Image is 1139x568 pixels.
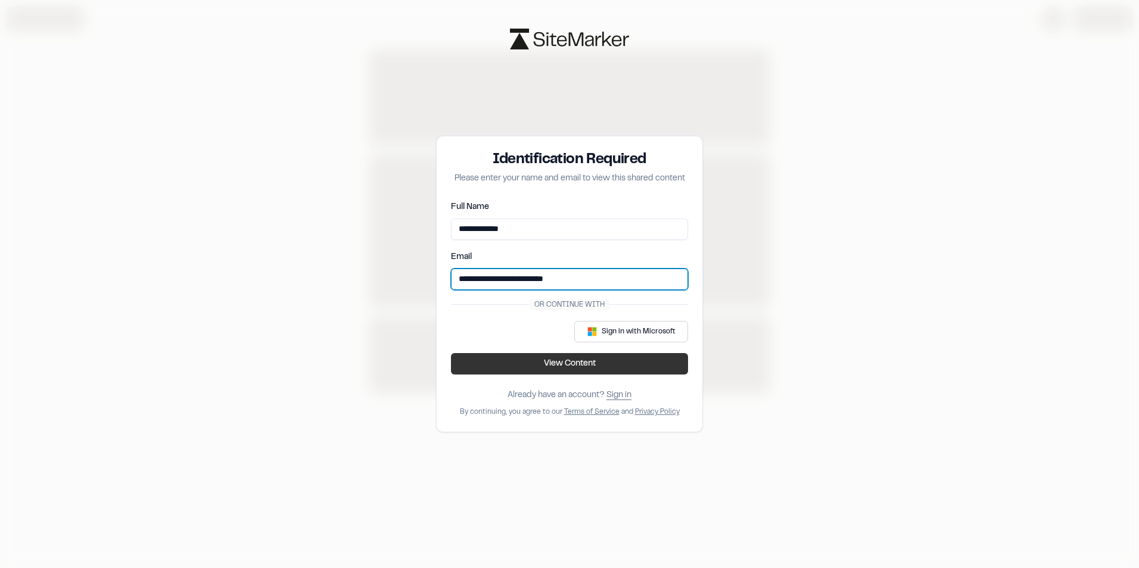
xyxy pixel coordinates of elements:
label: Email [451,254,472,261]
button: Sign in [606,389,631,402]
h3: Identification Required [451,151,688,170]
div: By continuing, you agree to our and [460,407,680,417]
iframe: Sign in with Google Button [445,319,567,345]
span: Or continue with [530,299,609,310]
button: Sign in with Microsoft [574,321,688,342]
div: Already have an account? [508,389,631,402]
button: View Content [451,353,688,374]
img: logo-black-rebrand.svg [510,29,629,49]
p: Please enter your name and email to view this shared content [451,172,688,185]
label: Full Name [451,204,489,211]
button: Terms of Service [564,407,620,417]
button: Privacy Policy [635,407,680,417]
